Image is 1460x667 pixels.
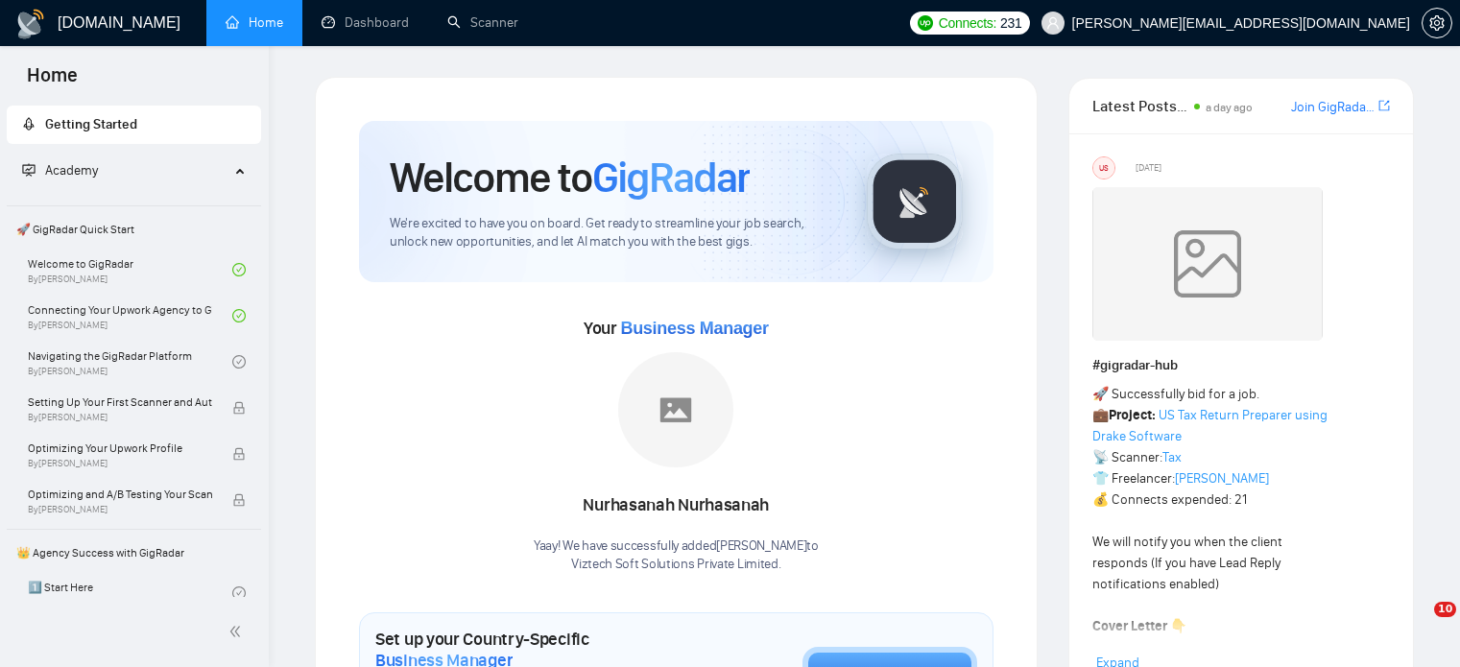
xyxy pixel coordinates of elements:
[618,352,733,467] img: placeholder.png
[447,14,518,31] a: searchScanner
[1434,602,1456,617] span: 10
[9,210,259,249] span: 🚀 GigRadar Quick Start
[1092,407,1328,444] a: US Tax Return Preparer using Drake Software
[620,319,768,338] span: Business Manager
[390,152,750,203] h1: Welcome to
[232,586,246,600] span: check-circle
[534,537,819,574] div: Yaay! We have successfully added [PERSON_NAME] to
[1136,159,1161,177] span: [DATE]
[1000,12,1021,34] span: 231
[390,215,836,251] span: We're excited to have you on board. Get ready to streamline your job search, unlock new opportuni...
[1291,97,1375,118] a: Join GigRadar Slack Community
[45,116,137,132] span: Getting Started
[1378,97,1390,115] a: export
[28,439,212,458] span: Optimizing Your Upwork Profile
[28,485,212,504] span: Optimizing and A/B Testing Your Scanner for Better Results
[28,393,212,412] span: Setting Up Your First Scanner and Auto-Bidder
[1093,157,1114,179] div: US
[28,504,212,515] span: By [PERSON_NAME]
[9,534,259,572] span: 👑 Agency Success with GigRadar
[1423,15,1451,31] span: setting
[232,309,246,322] span: check-circle
[939,12,996,34] span: Connects:
[28,458,212,469] span: By [PERSON_NAME]
[592,152,750,203] span: GigRadar
[1109,407,1156,423] strong: Project:
[232,263,246,276] span: check-circle
[28,341,232,383] a: Navigating the GigRadar PlatformBy[PERSON_NAME]
[584,318,769,339] span: Your
[228,622,248,641] span: double-left
[232,493,246,507] span: lock
[45,162,98,179] span: Academy
[22,117,36,131] span: rocket
[322,14,409,31] a: dashboardDashboard
[226,14,283,31] a: homeHome
[28,412,212,423] span: By [PERSON_NAME]
[534,489,819,522] div: Nurhasanah Nurhasanah
[1092,94,1188,118] span: Latest Posts from the GigRadar Community
[534,556,819,574] p: Viztech Soft Solutions Private Limited .
[1422,8,1452,38] button: setting
[918,15,933,31] img: upwork-logo.png
[1162,449,1182,465] a: Tax
[28,295,232,337] a: Connecting Your Upwork Agency to GigRadarBy[PERSON_NAME]
[1092,355,1390,376] h1: # gigradar-hub
[232,447,246,461] span: lock
[28,572,232,614] a: 1️⃣ Start Here
[1046,16,1060,30] span: user
[1092,618,1186,634] strong: Cover Letter 👇
[232,355,246,369] span: check-circle
[1206,101,1253,114] span: a day ago
[232,401,246,415] span: lock
[7,106,261,144] li: Getting Started
[1378,98,1390,113] span: export
[1395,602,1441,648] iframe: Intercom live chat
[1422,15,1452,31] a: setting
[22,163,36,177] span: fund-projection-screen
[15,9,46,39] img: logo
[1092,187,1323,341] img: weqQh+iSagEgQAAAABJRU5ErkJggg==
[867,154,963,250] img: gigradar-logo.png
[1175,470,1269,487] a: [PERSON_NAME]
[12,61,93,102] span: Home
[22,162,98,179] span: Academy
[28,249,232,291] a: Welcome to GigRadarBy[PERSON_NAME]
